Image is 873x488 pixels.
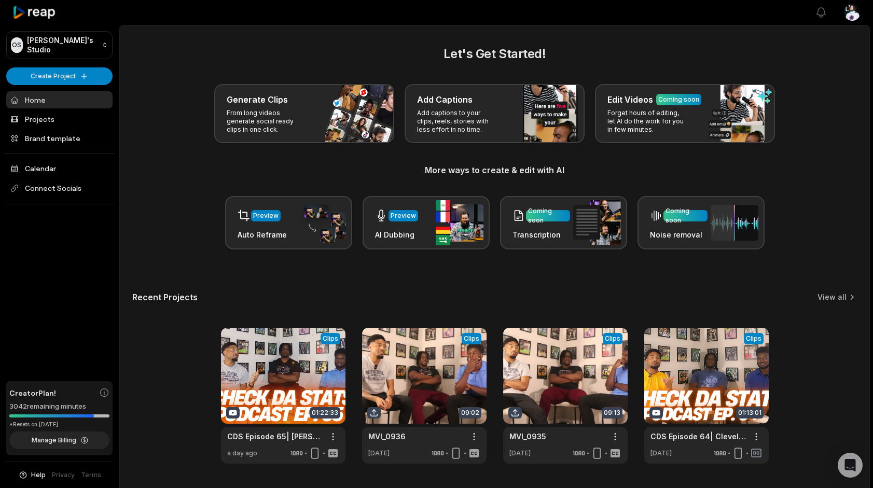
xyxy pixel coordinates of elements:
[9,387,56,398] span: Creator Plan!
[9,421,109,428] div: *Resets on [DATE]
[417,109,497,134] p: Add captions to your clips, reels, stories with less effort in no time.
[31,470,46,480] span: Help
[11,37,23,53] div: OS
[368,431,406,442] a: MVI_0936
[6,179,113,198] span: Connect Socials
[650,431,746,442] a: CDS Episode 64| Cleveland's QB Situation| [PERSON_NAME] Vs [PERSON_NAME]| [PERSON_NAME] NFL Value|
[838,453,863,478] div: Open Intercom Messenger
[227,431,323,442] a: CDS Episode 65| [PERSON_NAME] Benched| [PERSON_NAME] Trade Destinations| NFL Over/Under
[9,431,109,449] button: Manage Billing
[227,109,307,134] p: From long videos generate social ready clips in one click.
[132,45,857,63] h2: Let's Get Started!
[238,229,287,240] h3: Auto Reframe
[417,93,473,106] h3: Add Captions
[6,130,113,147] a: Brand template
[298,203,346,243] img: auto_reframe.png
[375,229,418,240] h3: AI Dubbing
[658,95,699,104] div: Coming soon
[436,200,483,245] img: ai_dubbing.png
[253,211,279,220] div: Preview
[573,200,621,245] img: transcription.png
[9,401,109,412] div: 3042 remaining minutes
[18,470,46,480] button: Help
[512,229,570,240] h3: Transcription
[6,160,113,177] a: Calendar
[132,164,857,176] h3: More ways to create & edit with AI
[817,292,847,302] a: View all
[81,470,101,480] a: Terms
[6,110,113,128] a: Projects
[711,205,758,241] img: noise_removal.png
[650,229,708,240] h3: Noise removal
[227,93,288,106] h3: Generate Clips
[6,91,113,108] a: Home
[607,93,653,106] h3: Edit Videos
[391,211,416,220] div: Preview
[666,206,705,225] div: Coming soon
[132,292,198,302] h2: Recent Projects
[607,109,688,134] p: Forget hours of editing, let AI do the work for you in few minutes.
[6,67,113,85] button: Create Project
[509,431,546,442] a: MVI_0935
[528,206,568,225] div: Coming soon
[27,36,98,54] p: [PERSON_NAME]'s Studio
[52,470,75,480] a: Privacy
